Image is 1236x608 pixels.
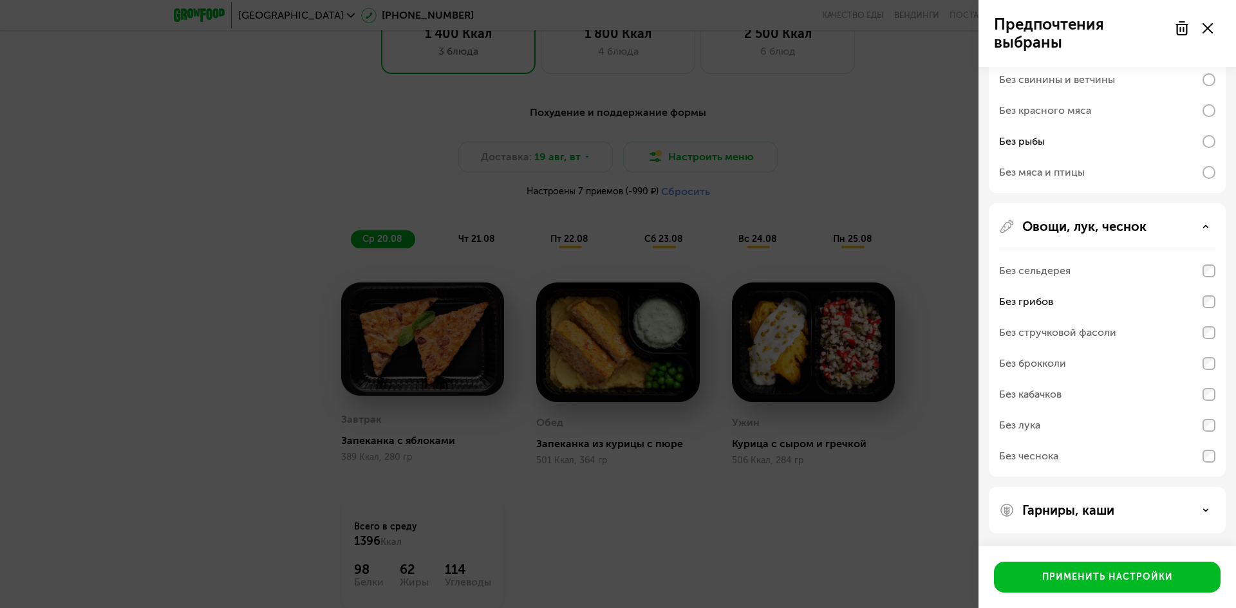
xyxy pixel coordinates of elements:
div: Без свинины и ветчины [999,72,1115,88]
p: Гарниры, каши [1022,502,1114,518]
div: Без чеснока [999,448,1058,464]
div: Без стручковой фасоли [999,325,1116,340]
div: Без грибов [999,294,1053,309]
div: Без брокколи [999,356,1066,371]
p: Предпочтения выбраны [994,15,1166,51]
button: Применить настройки [994,562,1221,593]
div: Без сельдерея [999,263,1071,279]
div: Без мяса и птицы [999,165,1085,180]
div: Применить настройки [1042,571,1173,584]
div: Без лука [999,418,1040,433]
div: Без рыбы [999,134,1045,149]
p: Овощи, лук, чеснок [1022,219,1147,234]
div: Без кабачков [999,387,1062,402]
div: Без красного мяса [999,103,1091,118]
